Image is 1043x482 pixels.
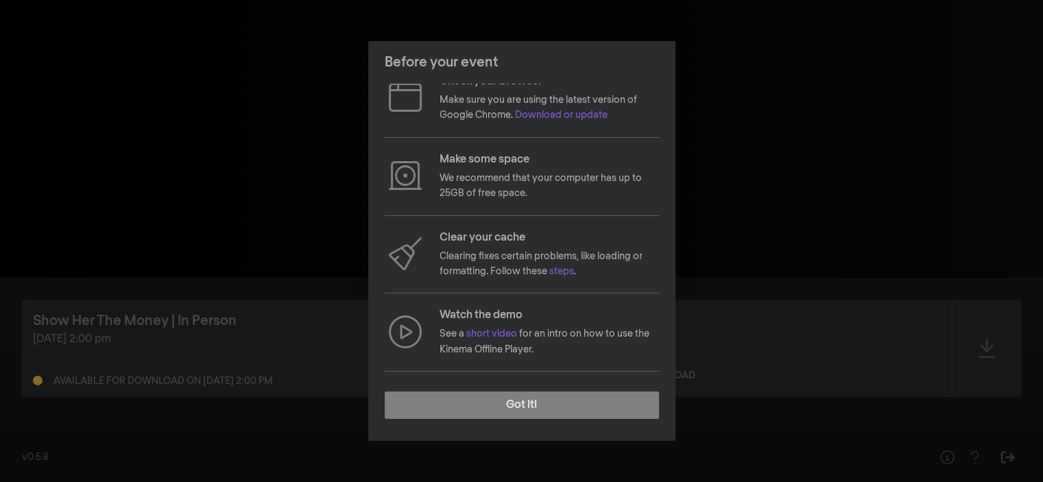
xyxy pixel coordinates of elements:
[368,41,675,84] header: Before your event
[440,152,659,168] p: Make some space
[440,326,659,357] p: See a for an intro on how to use the Kinema Offline Player.
[515,110,608,120] a: Download or update
[440,249,659,280] p: Clearing fixes certain problems, like loading or formatting. Follow these .
[466,329,517,339] a: short video
[440,307,659,324] p: Watch the demo
[440,171,659,202] p: We recommend that your computer has up to 25GB of free space.
[440,230,659,246] p: Clear your cache
[549,267,574,276] a: steps
[440,93,659,123] p: Make sure you are using the latest version of Google Chrome.
[385,391,659,419] button: Got it!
